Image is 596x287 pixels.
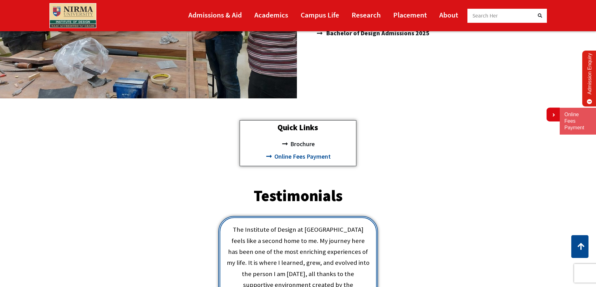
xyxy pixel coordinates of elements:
a: Online Fees Payment [564,111,591,131]
h2: Testimonials [212,188,384,204]
a: About [439,8,458,22]
a: Bachelor of Design Admissions 2025 [317,27,590,39]
a: Academics [254,8,288,22]
span: Search Her [472,12,498,19]
span: Online Fees Payment [273,150,331,163]
a: Online Fees Payment [243,150,353,163]
span: Brochure [289,138,315,150]
a: Placement [393,8,427,22]
a: Brochure [243,138,353,150]
a: Admissions & Aid [188,8,242,22]
h2: Quick Links [243,124,353,131]
span: Bachelor of Design Admissions 2025 [325,27,429,39]
img: main_logo [49,3,96,28]
a: Research [352,8,381,22]
a: Campus Life [301,8,339,22]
